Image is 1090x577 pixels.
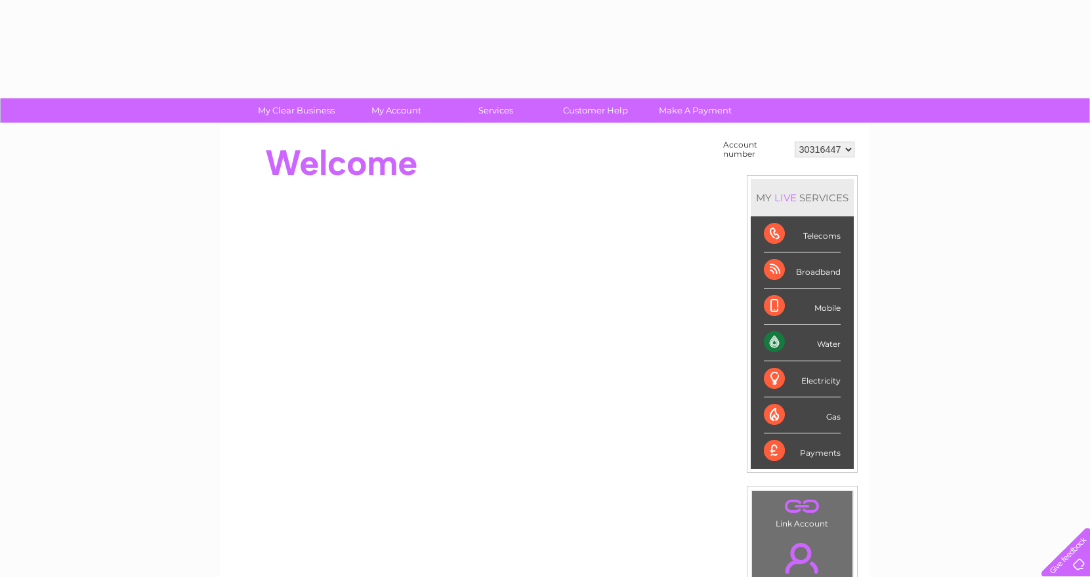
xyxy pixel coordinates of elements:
a: Services [442,98,550,123]
td: Account number [720,137,791,162]
a: Make A Payment [641,98,749,123]
div: Payments [764,433,841,469]
a: My Account [342,98,450,123]
div: LIVE [772,191,799,204]
div: Broadband [764,252,841,288]
a: My Clear Business [242,98,350,123]
div: Water [764,325,841,361]
a: . [755,494,849,517]
div: Telecoms [764,216,841,252]
div: Gas [764,397,841,433]
a: Customer Help [541,98,650,123]
div: MY SERVICES [751,179,854,216]
td: Link Account [751,490,853,532]
div: Electricity [764,361,841,397]
div: Mobile [764,288,841,325]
